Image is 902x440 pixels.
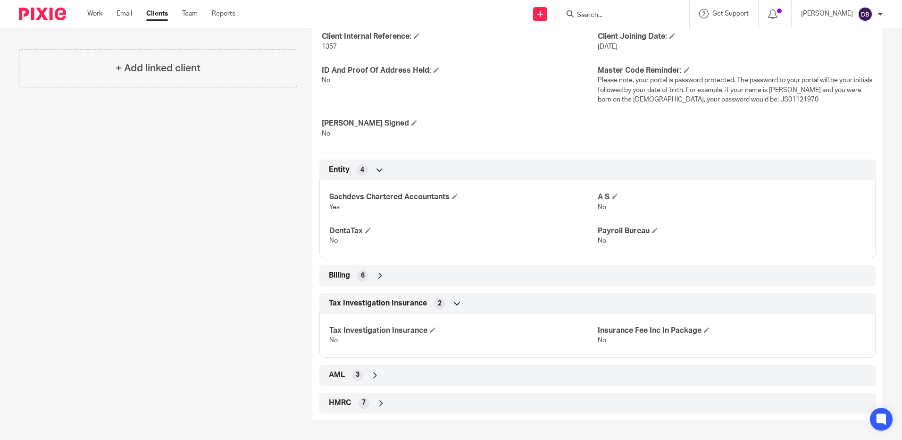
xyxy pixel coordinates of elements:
span: Tax Investigation Insurance [329,298,427,308]
span: No [598,237,606,244]
span: 1357 [322,43,337,50]
span: Yes [329,204,340,211]
h4: Master Code Reminder: [598,66,873,76]
img: svg%3E [858,7,873,22]
span: 7 [362,398,366,407]
span: No [329,237,338,244]
span: 2 [438,299,442,308]
p: [PERSON_NAME] [801,9,853,18]
h4: DentaTax [329,226,597,236]
h4: + Add linked client [116,61,200,76]
img: Pixie [19,8,66,20]
h4: Client Joining Date: [598,32,873,42]
span: Entity [329,165,350,175]
h4: Payroll Bureau [598,226,866,236]
span: No [329,337,338,344]
a: Clients [146,9,168,18]
h4: Client Internal Reference: [322,32,597,42]
span: [DATE] [598,43,618,50]
span: No [322,77,330,84]
span: No [598,337,606,344]
h4: A S [598,192,866,202]
span: Please note, your portal is password protected. The password to your portal will be your initials... [598,77,872,103]
span: AML [329,370,345,380]
span: No [598,204,606,211]
span: 4 [360,165,364,175]
span: 3 [356,370,359,380]
span: Billing [329,271,350,280]
span: No [322,130,330,137]
h4: [PERSON_NAME] Signed [322,118,597,128]
h4: Sachdevs Chartered Accountants [329,192,597,202]
h4: Tax Investigation Insurance [329,326,597,336]
h4: ID And Proof Of Address Held: [322,66,597,76]
a: Work [87,9,102,18]
a: Email [117,9,132,18]
a: Reports [212,9,235,18]
span: Get Support [712,10,749,17]
input: Search [576,11,661,20]
span: 6 [361,271,365,280]
h4: Insurance Fee Inc In Package [598,326,866,336]
a: Team [182,9,198,18]
span: HMRC [329,398,351,408]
